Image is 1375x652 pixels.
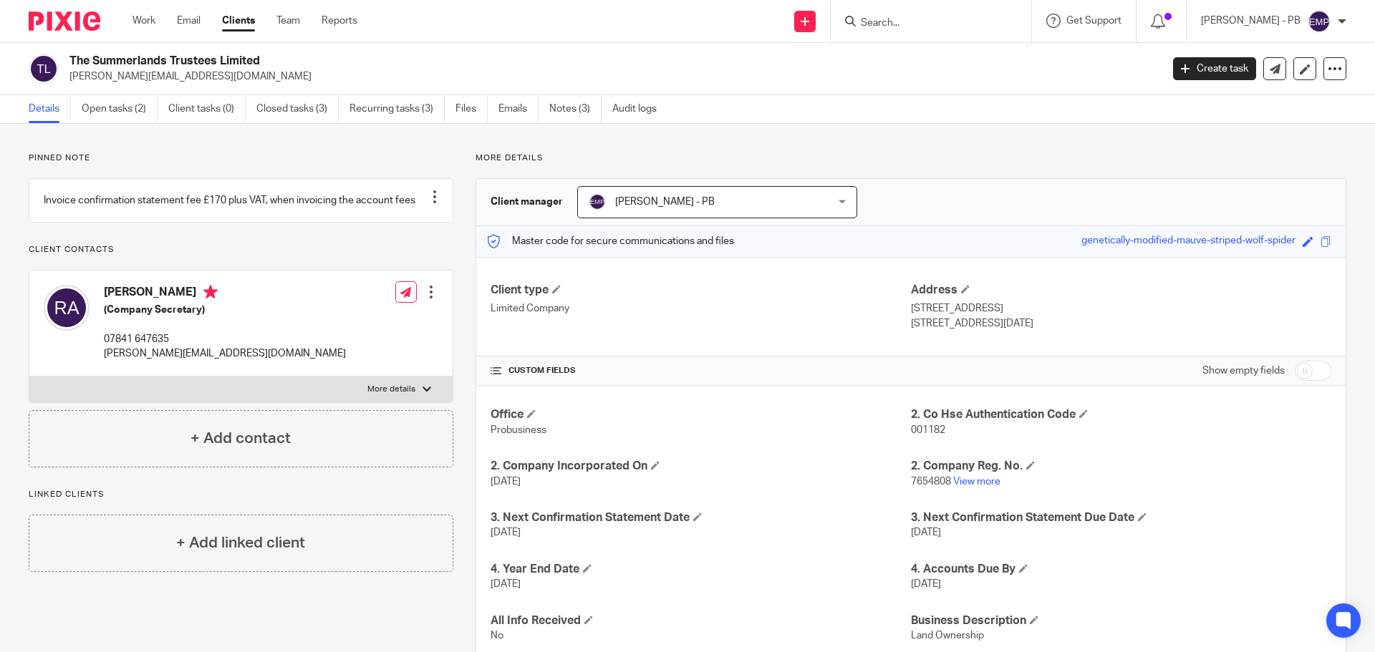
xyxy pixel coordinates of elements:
[349,95,445,123] a: Recurring tasks (3)
[176,532,305,554] h4: + Add linked client
[498,95,539,123] a: Emails
[911,301,1331,316] p: [STREET_ADDRESS]
[491,365,911,376] h4: CUSTOM FIELDS
[455,95,488,123] a: Files
[29,244,453,256] p: Client contacts
[491,195,563,209] h3: Client manager
[911,407,1331,422] h4: 2. Co Hse Authentication Code
[491,477,521,487] span: [DATE]
[1201,14,1301,28] p: [PERSON_NAME] - PB
[132,14,155,28] a: Work
[491,301,911,316] p: Limited Company
[29,489,453,500] p: Linked clients
[491,613,911,628] h4: All Info Received
[69,54,935,69] h2: The Summerlands Trustees Limited
[322,14,357,28] a: Reports
[104,303,346,317] h5: (Company Secretary)
[1173,57,1256,80] a: Create task
[69,69,1152,84] p: [PERSON_NAME][EMAIL_ADDRESS][DOMAIN_NAME]
[615,197,715,207] span: [PERSON_NAME] - PB
[487,234,734,248] p: Master code for secure communications and files
[177,14,201,28] a: Email
[491,510,911,525] h4: 3. Next Confirmation Statement Date
[168,95,246,123] a: Client tasks (0)
[1081,233,1296,250] div: genetically-modified-mauve-striped-wolf-spider
[589,193,606,210] img: svg%3E
[44,285,90,331] img: svg%3E
[1202,364,1285,378] label: Show empty fields
[29,95,71,123] a: Details
[911,477,951,487] span: 7654808
[911,613,1331,628] h4: Business Description
[491,527,521,537] span: [DATE]
[104,346,346,361] p: [PERSON_NAME][EMAIL_ADDRESS][DOMAIN_NAME]
[29,54,59,84] img: svg%3E
[859,17,988,30] input: Search
[104,332,346,346] p: 07841 647635
[82,95,158,123] a: Open tasks (2)
[911,527,941,537] span: [DATE]
[104,285,346,303] h4: [PERSON_NAME]
[549,95,602,123] a: Notes (3)
[190,427,291,449] h4: + Add contact
[491,631,503,641] span: No
[491,459,911,474] h4: 2. Company Incorporated On
[1066,16,1121,26] span: Get Support
[911,510,1331,525] h4: 3. Next Confirmation Statement Due Date
[1308,10,1331,33] img: svg%3E
[256,95,339,123] a: Closed tasks (3)
[911,562,1331,577] h4: 4. Accounts Due By
[911,459,1331,474] h4: 2. Company Reg. No.
[491,407,911,422] h4: Office
[491,425,546,435] span: Probusiness
[203,285,218,299] i: Primary
[911,579,941,589] span: [DATE]
[911,283,1331,298] h4: Address
[491,562,911,577] h4: 4. Year End Date
[911,316,1331,331] p: [STREET_ADDRESS][DATE]
[491,579,521,589] span: [DATE]
[911,425,945,435] span: 001182
[29,11,100,31] img: Pixie
[491,283,911,298] h4: Client type
[29,152,453,164] p: Pinned note
[612,95,667,123] a: Audit logs
[953,477,1000,487] a: View more
[367,384,415,395] p: More details
[222,14,255,28] a: Clients
[476,152,1346,164] p: More details
[276,14,300,28] a: Team
[911,631,984,641] span: Land Ownership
